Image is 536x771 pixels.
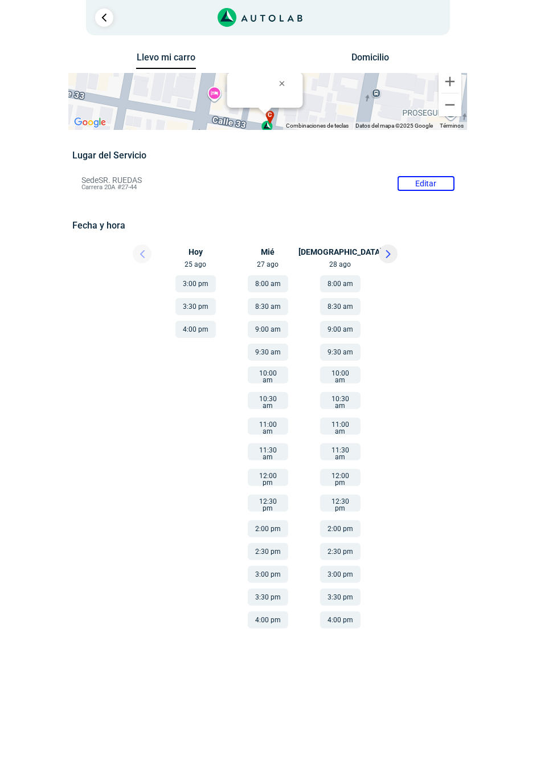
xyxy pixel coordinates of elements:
button: 10:00 am [248,366,288,384]
div: Carrera 20A #27-44 [234,100,296,117]
h5: Lugar del Servicio [72,150,464,161]
button: 4:00 pm [320,611,361,629]
button: 3:00 pm [248,566,288,583]
button: 9:30 am [320,344,361,361]
button: 2:00 pm [248,520,288,537]
button: 12:30 pm [320,495,361,512]
button: 11:00 am [248,418,288,435]
span: Datos del mapa ©2025 Google [355,123,433,129]
button: 2:30 pm [248,543,288,560]
button: Llevo mi carro [136,52,196,70]
button: 2:30 pm [320,543,361,560]
h5: Fecha y hora [72,220,464,231]
button: Domicilio [340,52,400,68]
a: Link al sitio de autolab [218,11,302,22]
button: 8:30 am [248,298,288,315]
span: c [268,111,273,120]
a: Ir al paso anterior [95,9,113,27]
button: 12:00 pm [248,469,288,486]
button: 3:00 pm [175,275,216,292]
button: 10:30 am [320,392,361,409]
img: Google [71,115,109,130]
button: Combinaciones de teclas [286,122,349,130]
button: 9:00 am [320,321,361,338]
button: Reducir [439,93,461,116]
button: 4:00 pm [175,321,216,338]
button: Ampliar [439,70,461,93]
button: 10:00 am [320,366,361,384]
button: 8:30 am [320,298,361,315]
button: 8:00 am [320,275,361,292]
b: SR. RUEDAS [234,100,274,108]
button: 8:00 am [248,275,288,292]
button: 11:30 am [248,443,288,460]
button: 11:30 am [320,443,361,460]
button: 12:00 pm [320,469,361,486]
button: 10:30 am [248,392,288,409]
button: 3:30 pm [248,589,288,606]
button: Cerrar [271,70,298,97]
button: 3:30 pm [320,589,361,606]
button: 4:00 pm [248,611,288,629]
a: Términos (se abre en una nueva pestaña) [440,123,464,129]
button: 3:30 pm [175,298,216,315]
button: 11:00 am [320,418,361,435]
button: 3:00 pm [320,566,361,583]
button: 9:00 am [248,321,288,338]
button: 9:30 am [248,344,288,361]
button: 12:30 pm [248,495,288,512]
a: Abre esta zona en Google Maps (se abre en una nueva ventana) [71,115,109,130]
button: 2:00 pm [320,520,361,537]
